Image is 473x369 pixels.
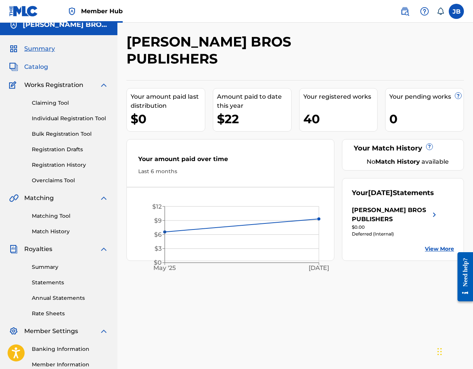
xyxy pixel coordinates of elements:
a: Summary [32,263,108,271]
div: $0.00 [352,224,439,231]
iframe: Chat Widget [435,333,473,369]
div: $0 [131,110,205,127]
a: Registration History [32,161,108,169]
tspan: [DATE] [309,264,329,271]
img: expand [99,245,108,254]
div: Last 6 months [138,167,323,175]
img: Royalties [9,245,18,254]
a: View More [425,245,454,253]
span: Works Registration [24,81,83,90]
div: Deferred (Internal) [352,231,439,237]
img: expand [99,327,108,336]
div: Amount paid to date this year [217,92,291,110]
div: Your pending works [389,92,464,101]
a: Match History [32,228,108,236]
a: Individual Registration Tool [32,115,108,122]
tspan: $9 [154,217,162,224]
div: Notifications [437,8,444,15]
div: User Menu [449,4,464,19]
strong: Match History [375,158,420,165]
a: Annual Statements [32,294,108,302]
span: ? [426,144,432,150]
a: Bulk Registration Tool [32,130,108,138]
a: Overclaims Tool [32,177,108,184]
div: No available [361,157,454,166]
a: Public Search [397,4,412,19]
img: search [400,7,409,16]
a: Registration Drafts [32,146,108,153]
tspan: $6 [154,231,162,238]
img: Top Rightsholder [67,7,76,16]
img: right chevron icon [430,206,439,224]
img: Catalog [9,62,18,71]
div: $22 [217,110,291,127]
div: Your amount paid last distribution [131,92,205,110]
tspan: May '25 [154,264,176,271]
div: Your Match History [352,143,454,153]
h2: [PERSON_NAME] BROS PUBLISHERS [126,33,386,67]
img: help [420,7,429,16]
div: Your Statements [352,188,434,198]
div: Help [417,4,432,19]
img: expand [99,194,108,203]
div: [PERSON_NAME] BROS PUBLISHERS [352,206,429,224]
div: 0 [389,110,464,127]
span: ? [455,93,461,99]
tspan: $3 [155,245,162,252]
img: Accounts [9,20,18,29]
span: Summary [24,44,55,53]
a: CatalogCatalog [9,62,48,71]
span: [DATE] [368,189,393,197]
img: Summary [9,44,18,53]
img: expand [99,81,108,90]
a: SummarySummary [9,44,55,53]
div: Your registered works [303,92,378,101]
tspan: $12 [152,203,162,210]
img: Matching [9,194,19,203]
img: MLC Logo [9,6,38,17]
a: Matching Tool [32,212,108,220]
a: Banking Information [32,345,108,353]
span: Catalog [24,62,48,71]
a: [PERSON_NAME] BROS PUBLISHERSright chevron icon$0.00Deferred (Internal) [352,206,439,237]
div: Drag [437,340,442,363]
h5: BROOKS BROS PUBLISHERS [23,20,108,29]
span: Member Settings [24,327,78,336]
div: 40 [303,110,378,127]
div: Your amount paid over time [138,155,323,167]
a: Member Information [32,361,108,369]
span: Royalties [24,245,52,254]
span: Matching [24,194,54,203]
iframe: Resource Center [452,246,473,307]
a: Rate Sheets [32,310,108,318]
a: Claiming Tool [32,99,108,107]
tspan: $0 [154,259,162,266]
a: Statements [32,279,108,287]
img: Member Settings [9,327,18,336]
span: Member Hub [81,7,123,16]
img: Works Registration [9,81,19,90]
